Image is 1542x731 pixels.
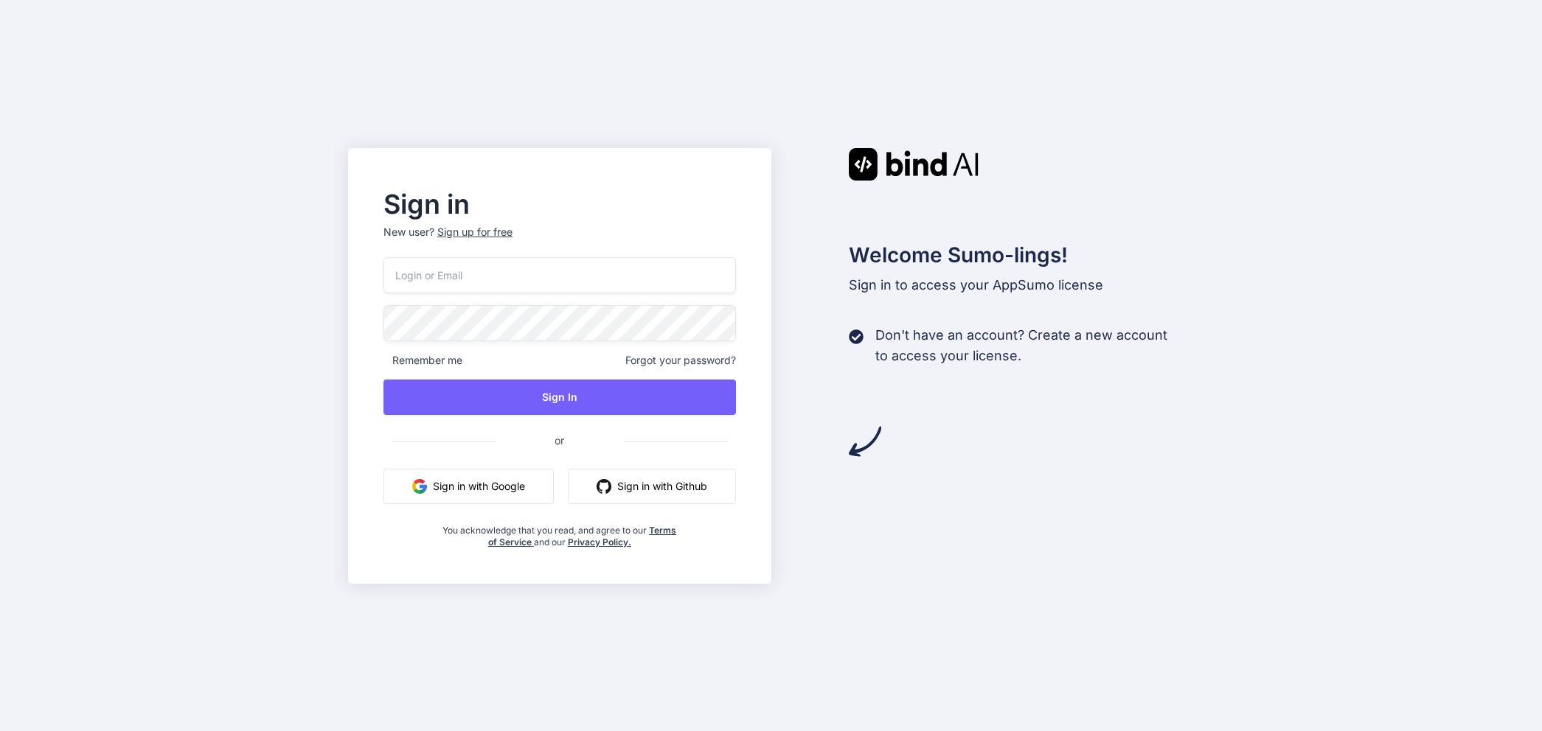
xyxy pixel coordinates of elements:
[875,325,1167,366] p: Don't have an account? Create a new account to access your license.
[568,536,631,548] a: Privacy Policy.
[383,380,736,415] button: Sign In
[597,479,611,494] img: github
[568,469,736,504] button: Sign in with Github
[383,469,554,504] button: Sign in with Google
[383,353,462,368] span: Remember me
[383,192,736,216] h2: Sign in
[437,225,513,239] div: Sign up for free
[849,275,1195,295] p: Sign in to access your AppSumo license
[412,479,427,494] img: google
[625,353,736,368] span: Forgot your password?
[442,516,677,548] div: You acknowledge that you read, and agree to our and our
[849,239,1195,270] h2: Welcome Sumo-lings!
[488,525,677,548] a: Terms of Service
[496,422,623,458] span: or
[849,425,881,458] img: arrow
[849,148,979,181] img: Bind AI logo
[383,225,736,257] p: New user?
[383,257,736,293] input: Login or Email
